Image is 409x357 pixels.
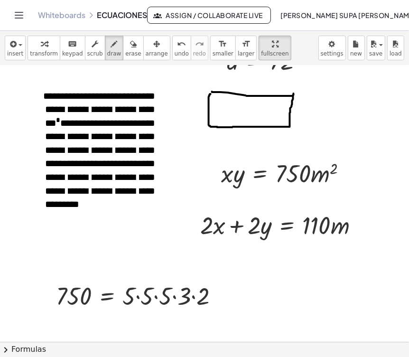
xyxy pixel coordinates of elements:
button: settings [318,36,346,60]
i: format_size [218,38,227,50]
span: transform [30,50,58,57]
button: load [387,36,404,60]
span: Assign / Collaborate Live [155,11,263,19]
button: transform [28,36,60,60]
span: redo [193,50,206,57]
span: load [390,50,402,57]
span: erase [125,50,141,57]
span: keypad [62,50,83,57]
button: format_sizesmaller [210,36,236,60]
button: Toggle navigation [11,8,27,23]
button: new [348,36,365,60]
span: arrange [146,50,168,57]
span: fullscreen [261,50,288,57]
a: Whiteboards [38,10,85,20]
button: Assign / Collaborate Live [147,7,271,24]
span: smaller [213,50,233,57]
button: undoundo [172,36,191,60]
span: insert [7,50,23,57]
span: new [350,50,362,57]
i: undo [177,38,186,50]
i: redo [195,38,204,50]
span: undo [175,50,189,57]
button: fullscreen [259,36,291,60]
button: keyboardkeypad [60,36,85,60]
button: insert [5,36,26,60]
button: arrange [143,36,170,60]
button: format_sizelarger [235,36,257,60]
button: draw [105,36,124,60]
i: format_size [242,38,251,50]
button: save [367,36,385,60]
button: erase [123,36,143,60]
span: scrub [87,50,103,57]
span: draw [107,50,121,57]
span: settings [321,50,344,57]
button: redoredo [191,36,208,60]
span: larger [238,50,254,57]
i: keyboard [68,38,77,50]
span: save [369,50,382,57]
button: scrub [85,36,105,60]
